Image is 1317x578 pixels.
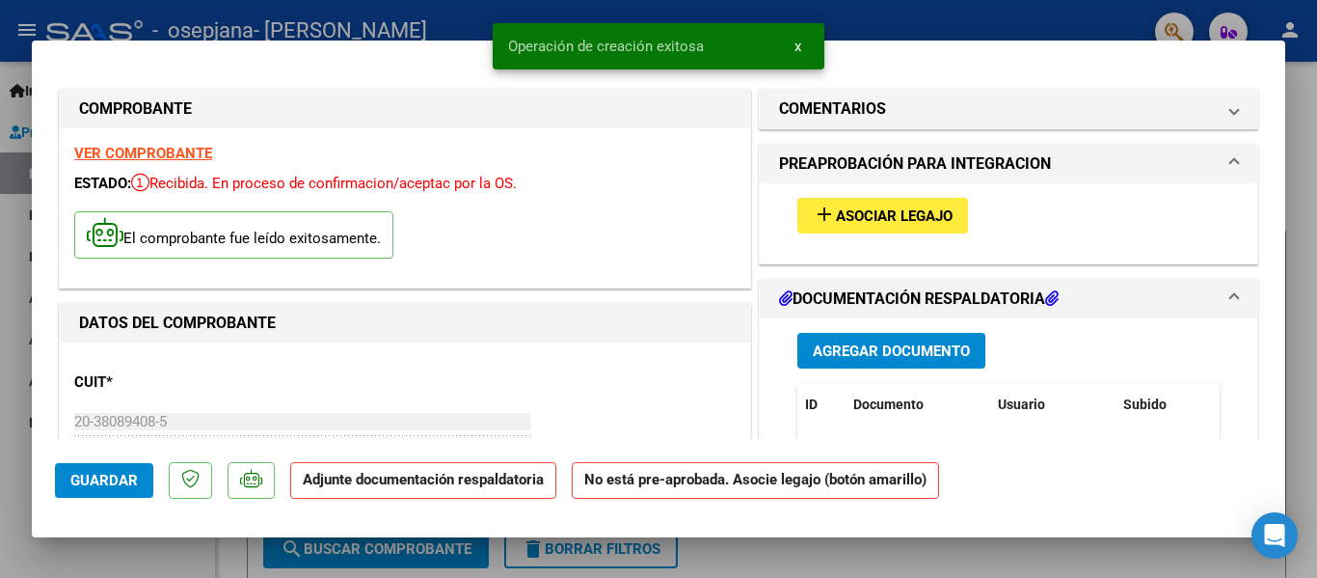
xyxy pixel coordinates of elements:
[760,145,1257,183] mat-expansion-panel-header: PREAPROBACIÓN PARA INTEGRACION
[794,38,801,55] span: x
[990,384,1115,426] datatable-header-cell: Usuario
[74,175,131,192] span: ESTADO:
[836,207,953,225] span: Asociar Legajo
[131,175,517,192] span: Recibida. En proceso de confirmacion/aceptac por la OS.
[779,97,886,121] h1: COMENTARIOS
[303,471,544,488] strong: Adjunte documentación respaldatoria
[572,462,939,500] strong: No está pre-aprobada. Asocie legajo (botón amarillo)
[79,314,276,332] strong: DATOS DEL COMPROBANTE
[998,397,1045,412] span: Usuario
[74,145,212,162] a: VER COMPROBANTE
[813,343,970,360] span: Agregar Documento
[797,384,846,426] datatable-header-cell: ID
[805,397,818,412] span: ID
[1123,397,1167,412] span: Subido
[846,384,990,426] datatable-header-cell: Documento
[853,397,924,412] span: Documento
[1212,384,1308,426] datatable-header-cell: Acción
[508,37,704,56] span: Operación de creación exitosa
[70,472,138,489] span: Guardar
[813,203,836,226] mat-icon: add
[779,288,1059,311] h1: DOCUMENTACIÓN RESPALDATORIA
[760,280,1257,318] mat-expansion-panel-header: DOCUMENTACIÓN RESPALDATORIA
[74,211,393,259] p: El comprobante fue leído exitosamente.
[760,90,1257,128] mat-expansion-panel-header: COMENTARIOS
[79,99,192,118] strong: COMPROBANTE
[797,333,985,369] button: Agregar Documento
[55,463,153,498] button: Guardar
[1115,384,1212,426] datatable-header-cell: Subido
[74,372,273,394] p: CUIT
[1251,512,1298,559] div: Open Intercom Messenger
[760,183,1257,263] div: PREAPROBACIÓN PARA INTEGRACION
[797,198,968,234] button: Asociar Legajo
[779,29,817,64] button: x
[779,152,1051,176] h1: PREAPROBACIÓN PARA INTEGRACION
